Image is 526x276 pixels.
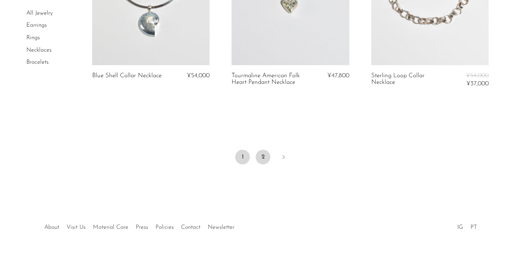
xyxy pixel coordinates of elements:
[470,224,477,230] a: PT
[92,72,162,79] a: Blue Shell Collar Necklace
[454,219,481,232] ul: Social Medias
[371,72,449,87] a: Sterling Loop Collar Necklace
[466,81,489,87] span: ¥37,000
[466,72,489,79] span: ¥54,000
[26,23,47,29] a: Earrings
[276,150,291,166] a: Next
[93,224,128,230] a: Material Care
[67,224,86,230] a: Visit Us
[26,47,52,53] a: Necklaces
[457,224,463,230] a: IG
[136,224,148,230] a: Press
[232,72,309,86] a: Tourmaline American Folk Heart Pendant Necklace
[155,224,174,230] a: Policies
[26,59,49,65] a: Bracelets
[41,219,238,232] ul: Quick links
[235,150,250,164] span: 1
[181,224,200,230] a: Contact
[26,10,53,16] a: All Jewelry
[256,150,270,164] a: 2
[44,224,59,230] a: About
[327,72,349,79] span: ¥47,800
[26,35,40,41] a: Rings
[187,72,210,79] span: ¥54,000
